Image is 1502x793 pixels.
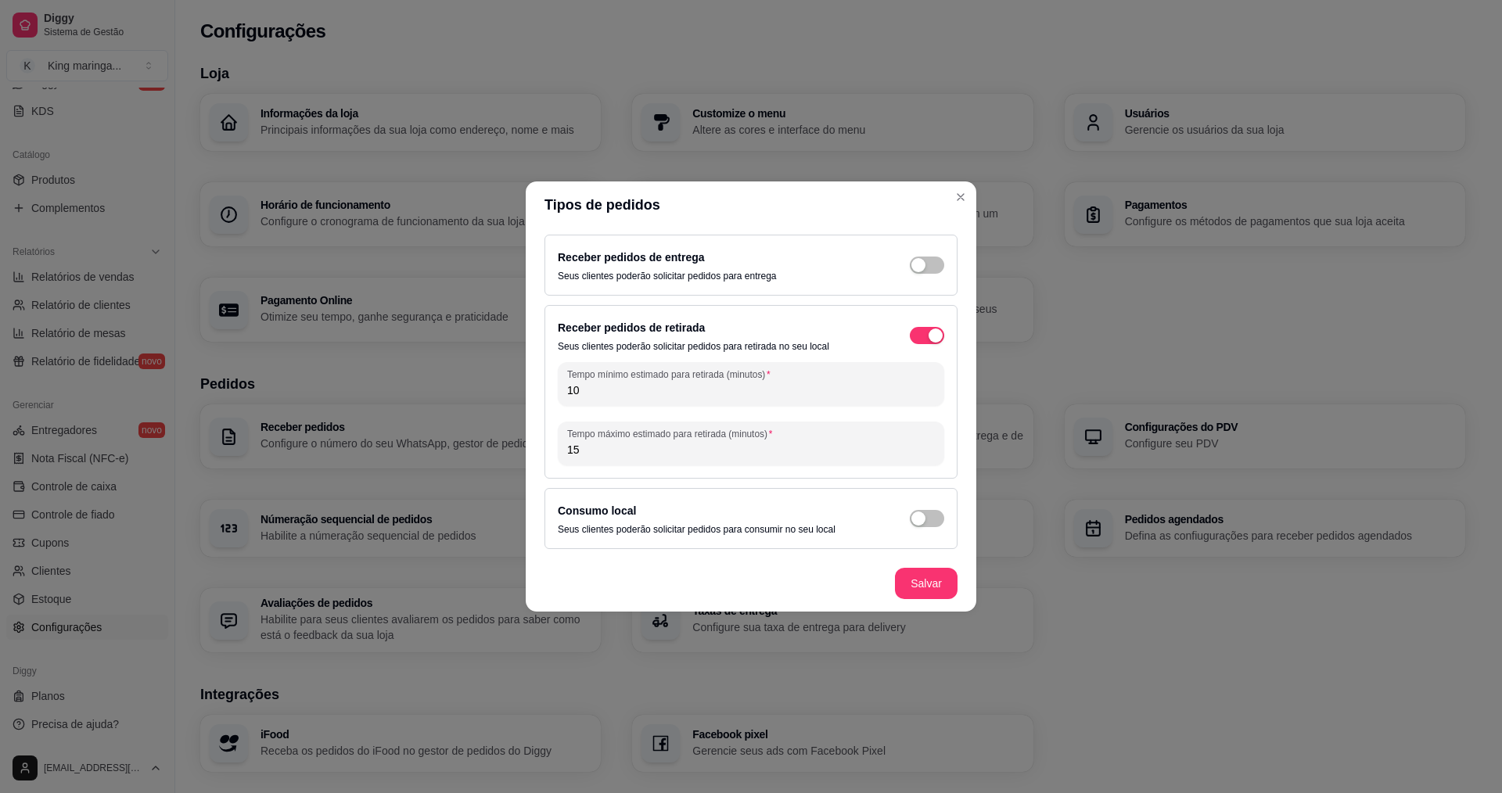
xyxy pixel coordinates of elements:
[558,523,835,536] p: Seus clientes poderão solicitar pedidos para consumir no seu local
[567,442,935,457] input: Tempo máximo estimado para retirada (minutos)
[558,340,829,353] p: Seus clientes poderão solicitar pedidos para retirada no seu local
[558,270,777,282] p: Seus clientes poderão solicitar pedidos para entrega
[526,181,976,228] header: Tipos de pedidos
[567,368,775,381] label: Tempo mínimo estimado para retirada (minutos)
[558,504,636,517] label: Consumo local
[895,568,958,599] button: Salvar
[567,382,935,398] input: Tempo mínimo estimado para retirada (minutos)
[558,321,705,334] label: Receber pedidos de retirada
[558,251,705,264] label: Receber pedidos de entrega
[948,185,973,210] button: Close
[567,427,778,440] label: Tempo máximo estimado para retirada (minutos)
